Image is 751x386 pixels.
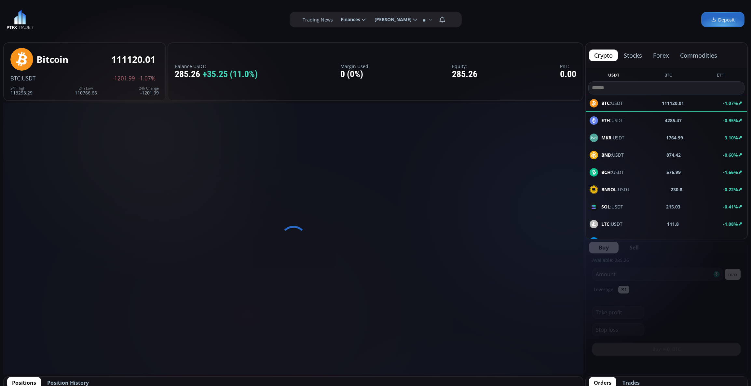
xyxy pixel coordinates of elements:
[711,16,735,23] span: Deposit
[560,69,576,79] div: 0.00
[336,13,360,26] span: Finances
[648,50,674,61] button: forex
[589,50,618,61] button: crypto
[601,204,610,210] b: SOL
[723,117,738,123] b: -0.95%
[203,69,258,79] span: +35.25 (11.0%)
[601,117,610,123] b: ETH
[601,135,611,141] b: MKR
[666,134,683,141] b: 1764.99
[723,221,738,227] b: -1.08%
[601,186,617,193] b: BNSOL
[340,69,370,79] div: 0 (0%)
[175,64,258,69] label: Balance USDT:
[601,152,611,158] b: BNB
[723,204,738,210] b: -0.41%
[675,50,722,61] button: commodities
[601,169,611,175] b: BCH
[601,238,627,245] span: :USDT
[662,72,675,80] button: BTC
[601,169,624,176] span: :USDT
[20,75,35,82] span: :USDT
[666,169,681,176] b: 576.99
[113,76,135,81] span: -1201.99
[10,86,33,95] div: 113293.29
[725,135,738,141] b: 3.10%
[10,75,20,82] span: BTC
[175,69,258,79] div: 285.26
[601,203,623,210] span: :USDT
[619,50,647,61] button: stocks
[452,64,477,69] label: Equity:
[714,72,727,80] button: ETH
[669,238,681,245] b: 24.75
[111,54,156,64] div: 111120.01
[667,221,679,227] b: 111.8
[601,221,609,227] b: LTC
[36,54,68,64] div: Bitcoin
[671,186,682,193] b: 230.8
[601,221,622,227] span: :USDT
[723,152,738,158] b: -0.60%
[601,238,614,244] b: DASH
[666,151,681,158] b: 874.42
[340,64,370,69] label: Margin Used:
[665,117,682,124] b: 4285.47
[606,72,622,80] button: USDT
[723,169,738,175] b: -1.66%
[75,86,97,95] div: 110766.66
[138,76,156,81] span: -1.07%
[139,86,159,95] div: -1201.99
[723,238,738,244] b: -1.79%
[601,151,624,158] span: :USDT
[601,186,630,193] span: :USDT
[560,64,576,69] label: PnL:
[75,86,97,90] div: 24h Low
[666,203,680,210] b: 215.03
[370,13,412,26] span: [PERSON_NAME]
[139,86,159,90] div: 24h Change
[701,12,744,27] a: Deposit
[601,117,623,124] span: :USDT
[723,186,738,193] b: -0.22%
[10,86,33,90] div: 24h High
[7,10,34,29] img: LOGO
[303,16,333,23] label: Trading News
[452,69,477,79] div: 285.26
[601,134,624,141] span: :USDT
